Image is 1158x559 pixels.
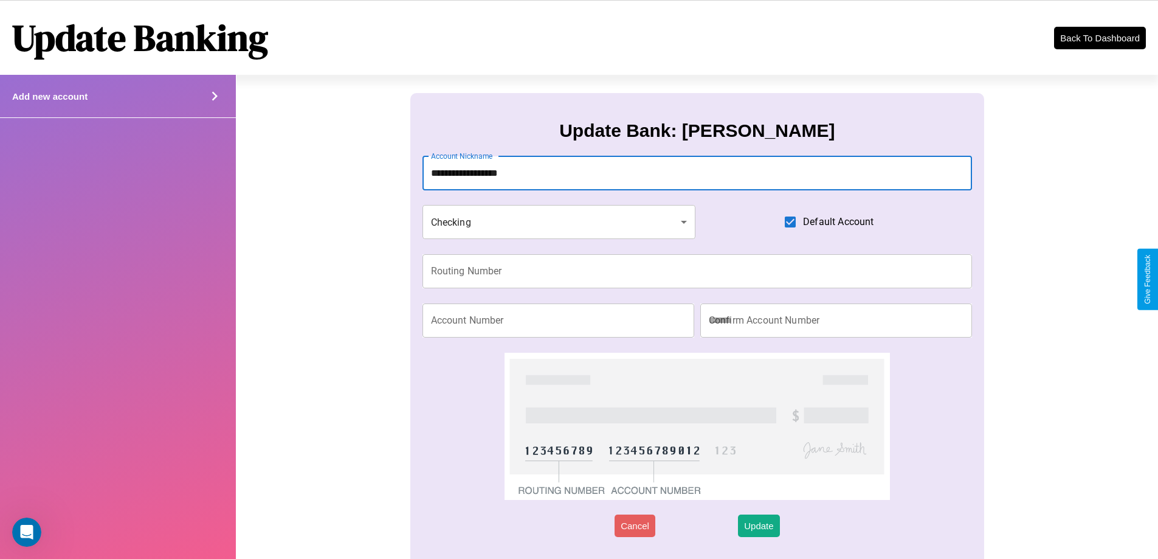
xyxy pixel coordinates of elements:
button: Cancel [615,515,655,537]
div: Checking [422,205,696,239]
button: Back To Dashboard [1054,27,1146,49]
img: check [505,353,889,500]
h4: Add new account [12,91,88,102]
iframe: Intercom live chat [12,518,41,547]
label: Account Nickname [431,151,493,161]
span: Default Account [803,215,874,229]
button: Update [738,515,779,537]
h3: Update Bank: [PERSON_NAME] [559,120,835,141]
h1: Update Banking [12,13,268,63]
div: Give Feedback [1143,255,1152,304]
